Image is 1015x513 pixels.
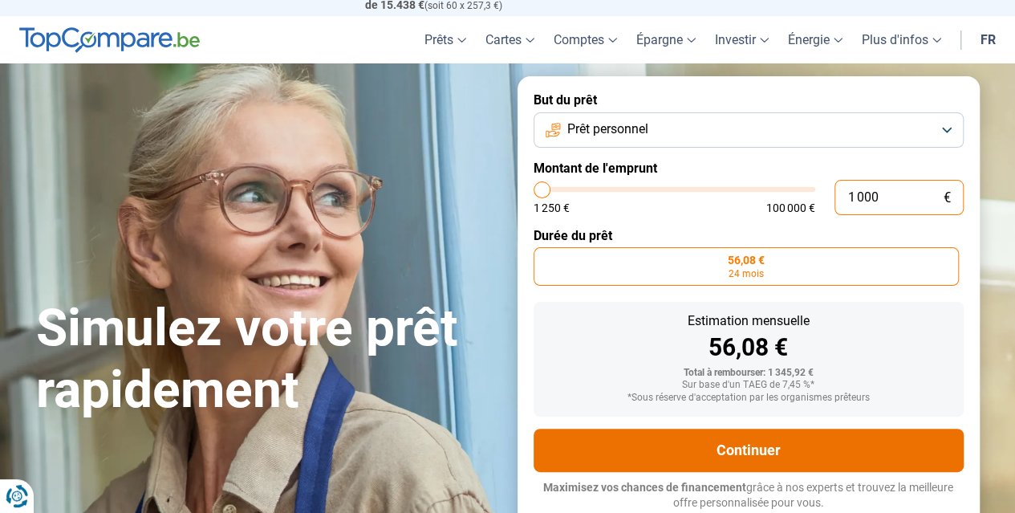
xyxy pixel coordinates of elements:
[778,16,852,63] a: Énergie
[852,16,951,63] a: Plus d'infos
[546,368,951,379] div: Total à rembourser: 1 345,92 €
[729,269,764,279] span: 24 mois
[415,16,476,63] a: Prêts
[546,380,951,391] div: Sur base d'un TAEG de 7,45 %*
[534,429,964,472] button: Continuer
[766,202,815,214] span: 100 000 €
[534,228,964,243] label: Durée du prêt
[534,202,570,214] span: 1 250 €
[534,92,964,108] label: But du prêt
[534,480,964,511] p: grâce à nos experts et trouvez la meilleure offre personnalisée pour vous.
[476,16,544,63] a: Cartes
[971,16,1005,63] a: fr
[534,112,964,148] button: Prêt personnel
[36,298,498,421] h1: Simulez votre prêt rapidement
[567,120,648,138] span: Prêt personnel
[728,254,765,266] span: 56,08 €
[944,191,951,205] span: €
[19,27,200,53] img: TopCompare
[705,16,778,63] a: Investir
[546,315,951,328] div: Estimation mensuelle
[543,481,746,494] span: Maximisez vos chances de financement
[546,336,951,360] div: 56,08 €
[627,16,705,63] a: Épargne
[546,393,951,404] div: *Sous réserve d'acceptation par les organismes prêteurs
[534,161,964,176] label: Montant de l'emprunt
[544,16,627,63] a: Comptes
